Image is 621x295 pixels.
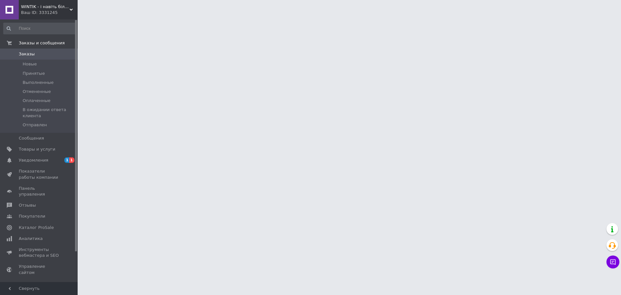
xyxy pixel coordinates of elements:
[23,61,37,67] span: Новые
[23,80,54,85] span: Выполненные
[21,4,70,10] span: WINTIK - і навіть більше!
[19,213,45,219] span: Покупатели
[19,247,60,258] span: Инструменты вебмастера и SEO
[19,135,44,141] span: Сообщения
[19,264,60,275] span: Управление сайтом
[64,157,70,163] span: 1
[19,40,65,46] span: Заказы и сообщения
[23,89,51,95] span: Отмененные
[21,10,78,16] div: Ваш ID: 3331245
[606,255,619,268] button: Чат с покупателем
[19,157,48,163] span: Уведомления
[19,281,60,292] span: Кошелек компании
[23,122,47,128] span: Отправлен
[69,157,74,163] span: 1
[23,71,45,76] span: Принятые
[19,146,55,152] span: Товары и услуги
[23,98,50,104] span: Оплаченные
[19,225,54,231] span: Каталог ProSale
[19,51,35,57] span: Заказы
[19,236,43,242] span: Аналитика
[19,186,60,197] span: Панель управления
[23,107,76,119] span: В ожидании ответа клиента
[3,23,76,34] input: Поиск
[19,168,60,180] span: Показатели работы компании
[19,202,36,208] span: Отзывы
